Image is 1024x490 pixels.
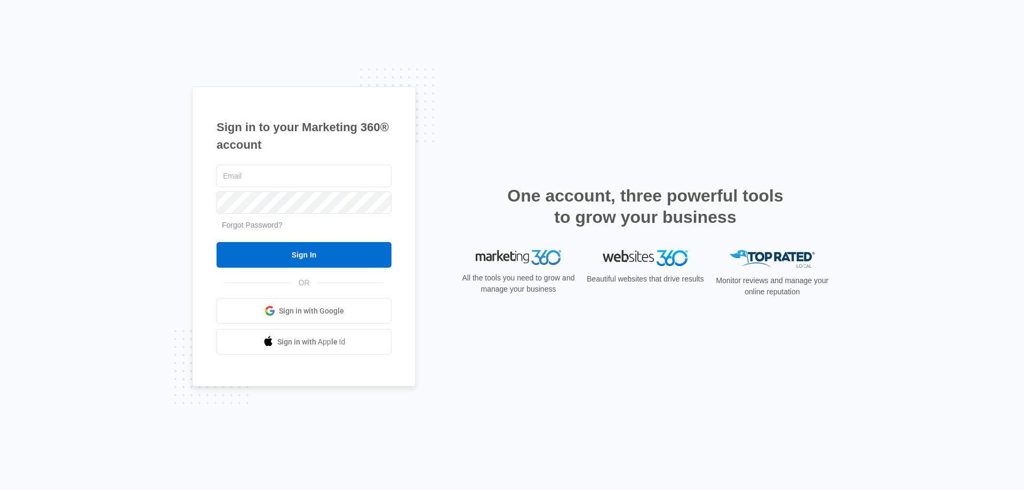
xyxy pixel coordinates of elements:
[586,274,705,285] p: Beautiful websites that drive results
[217,165,391,187] input: Email
[222,221,283,229] a: Forgot Password?
[476,250,561,265] img: Marketing 360
[459,272,578,295] p: All the tools you need to grow and manage your business
[217,242,391,268] input: Sign In
[217,118,391,154] h1: Sign in to your Marketing 360® account
[713,275,832,298] p: Monitor reviews and manage your online reputation
[217,329,391,355] a: Sign in with Apple Id
[291,277,317,288] span: OR
[603,250,688,266] img: Websites 360
[217,298,391,324] a: Sign in with Google
[504,185,787,228] h2: One account, three powerful tools to grow your business
[730,250,815,268] img: Top Rated Local
[279,306,344,317] span: Sign in with Google
[277,336,346,348] span: Sign in with Apple Id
